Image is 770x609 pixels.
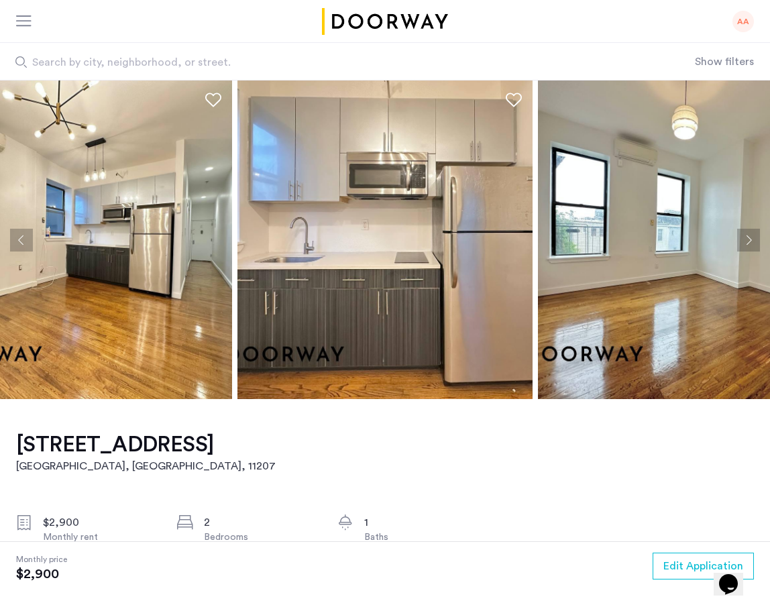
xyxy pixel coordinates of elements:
div: AA [732,11,754,32]
img: apartment [237,80,533,399]
div: Bedrooms [204,531,317,544]
button: Show or hide filters [695,54,754,70]
div: $2,900 [43,514,156,531]
button: Next apartment [737,229,760,252]
div: Baths [364,531,477,544]
div: 2 [204,514,317,531]
span: $2,900 [16,566,67,582]
div: Monthly rent [43,531,156,544]
button: button [653,553,754,579]
span: Search by city, neighborhood, or street. [32,54,588,70]
img: logo [319,8,451,35]
h2: [GEOGRAPHIC_DATA], [GEOGRAPHIC_DATA] , 11207 [16,458,276,474]
a: Cazamio logo [319,8,451,35]
a: [STREET_ADDRESS][GEOGRAPHIC_DATA], [GEOGRAPHIC_DATA], 11207 [16,431,276,474]
span: Monthly price [16,553,67,566]
iframe: chat widget [714,555,757,596]
span: Edit Application [663,558,743,574]
h1: [STREET_ADDRESS] [16,431,276,458]
div: 1 [364,514,477,531]
button: Previous apartment [10,229,33,252]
